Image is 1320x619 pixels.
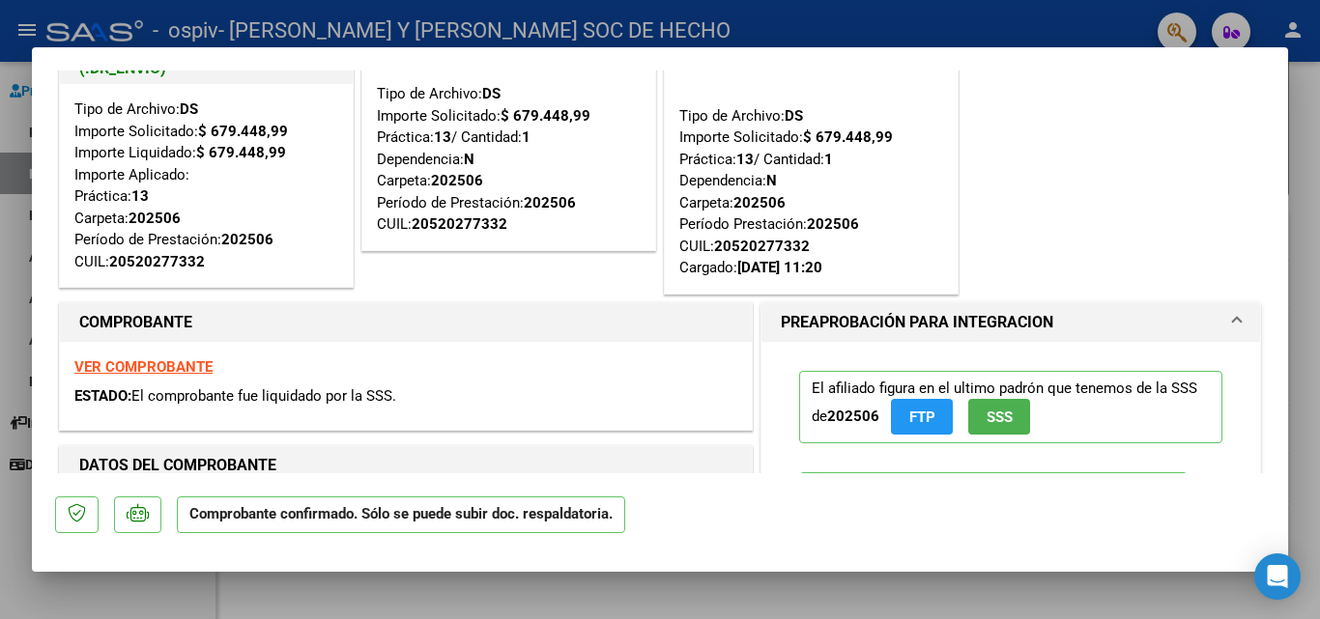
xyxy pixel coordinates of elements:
div: 20520277332 [714,236,810,258]
span: FTP [909,408,935,426]
strong: 13 [131,187,149,205]
div: Tipo de Archivo: Importe Solicitado: Práctica: / Cantidad: Dependencia: Carpeta: Período Prestaci... [679,83,943,279]
strong: 202506 [431,172,483,189]
strong: 13 [736,151,754,168]
strong: [DATE] 11:20 [737,259,822,276]
strong: DS [482,85,501,102]
span: SSS [987,408,1013,426]
strong: DATOS DEL COMPROBANTE [79,456,276,474]
div: 20520277332 [109,251,205,273]
strong: 13 [434,128,451,146]
strong: N [464,151,474,168]
h1: PREAPROBACIÓN PARA INTEGRACION [781,311,1053,334]
strong: 1 [824,151,833,168]
strong: DS [785,107,803,125]
button: FTP [891,399,953,435]
strong: 202506 [827,408,879,425]
strong: 202506 [807,215,859,233]
strong: $ 679.448,99 [196,144,286,161]
strong: 1 [522,128,531,146]
mat-expansion-panel-header: PREAPROBACIÓN PARA INTEGRACION [761,303,1260,342]
strong: $ 679.448,99 [803,128,893,146]
span: ESTADO: [74,387,131,405]
strong: 202506 [129,210,181,227]
strong: 202506 [221,231,273,248]
div: Open Intercom Messenger [1254,553,1301,600]
p: El afiliado figura en el ultimo padrón que tenemos de la SSS de [799,371,1222,443]
strong: 202506 [733,194,786,211]
strong: COMPROBANTE [79,313,192,331]
div: Tipo de Archivo: Importe Solicitado: Práctica: / Cantidad: Dependencia: Carpeta: Período de Prest... [377,83,641,236]
strong: $ 679.448,99 [501,107,590,125]
strong: DS [180,100,198,118]
div: Tipo de Archivo: Importe Solicitado: Importe Liquidado: Importe Aplicado: Práctica: Carpeta: Perí... [74,98,338,272]
button: SSS [968,399,1030,435]
div: 20520277332 [412,213,507,236]
strong: 202506 [524,194,576,211]
span: El comprobante fue liquidado por la SSS. [131,387,396,405]
strong: N [766,172,777,189]
p: Comprobante confirmado. Sólo se puede subir doc. respaldatoria. [177,496,625,534]
strong: $ 679.448,99 [198,123,288,140]
a: VER COMPROBANTE [74,358,213,376]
